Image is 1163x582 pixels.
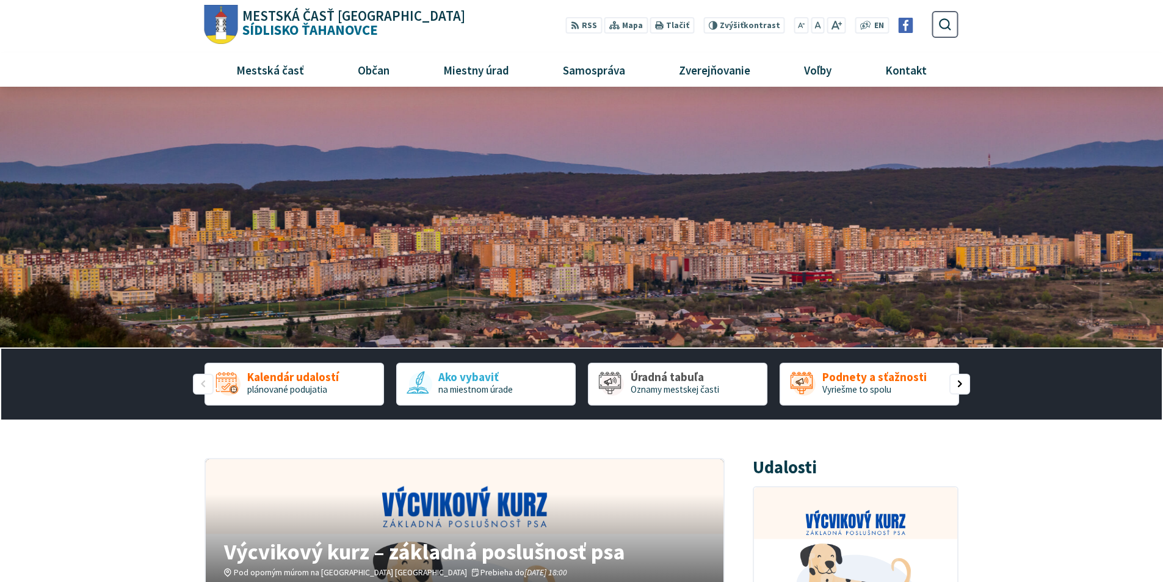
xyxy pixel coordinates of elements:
div: 3 / 5 [588,363,767,406]
h3: Udalosti [753,458,817,477]
span: Zvýšiť [720,20,744,31]
img: Prejsť na Facebook stránku [898,18,913,33]
span: Občan [353,53,394,86]
a: Samospráva [541,53,648,86]
button: Zväčšiť veľkosť písma [827,17,846,34]
em: [DATE] 18:00 [524,567,567,578]
span: Podnety a sťažnosti [822,371,927,384]
a: Kontakt [863,53,949,86]
span: Mestská časť [231,53,308,86]
span: Prebieha do [480,567,567,578]
a: Občan [335,53,411,86]
a: Podnety a sťažnosti Vyriešme to spolu [780,363,959,406]
div: Predošlý slajd [193,374,214,395]
span: Zverejňovanie [674,53,755,86]
span: Mapa [622,20,643,32]
button: Zvýšiťkontrast [703,17,784,34]
div: 4 / 5 [780,363,959,406]
h1: Sídlisko Ťahanovce [238,9,466,37]
a: Mestská časť [214,53,326,86]
a: Mapa [604,17,648,34]
a: Kalendár udalostí plánované podujatia [205,363,384,406]
a: Logo Sídlisko Ťahanovce, prejsť na domovskú stránku. [205,5,465,45]
span: Tlačiť [666,21,689,31]
a: EN [871,20,888,32]
span: Kalendár udalostí [247,371,339,384]
span: na miestnom úrade [438,384,513,395]
button: Nastaviť pôvodnú veľkosť písma [811,17,824,34]
button: Tlačiť [650,17,694,34]
span: EN [874,20,884,32]
div: Nasledujúci slajd [949,374,970,395]
span: Oznamy mestskej časti [631,384,719,395]
span: Ako vybaviť [438,371,513,384]
span: Úradná tabuľa [631,371,719,384]
a: Miestny úrad [421,53,531,86]
a: Voľby [782,53,854,86]
h4: Výcvikový kurz – základná poslušnosť psa [224,540,705,562]
span: Kontakt [881,53,932,86]
button: Zmenšiť veľkosť písma [794,17,809,34]
a: Ako vybaviť na miestnom úrade [396,363,576,406]
div: 1 / 5 [205,363,384,406]
a: Zverejňovanie [657,53,773,86]
span: Miestny úrad [438,53,513,86]
a: RSS [566,17,602,34]
span: Vyriešme to spolu [822,384,891,395]
span: Pod oporným múrom na [GEOGRAPHIC_DATA] [GEOGRAPHIC_DATA] [234,567,467,578]
span: RSS [582,20,597,32]
span: Mestská časť [GEOGRAPHIC_DATA] [242,9,465,23]
span: kontrast [720,21,780,31]
div: 2 / 5 [396,363,576,406]
span: plánované podujatia [247,384,327,395]
a: Úradná tabuľa Oznamy mestskej časti [588,363,767,406]
img: Prejsť na domovskú stránku [205,5,238,45]
span: Samospráva [558,53,629,86]
span: Voľby [800,53,836,86]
